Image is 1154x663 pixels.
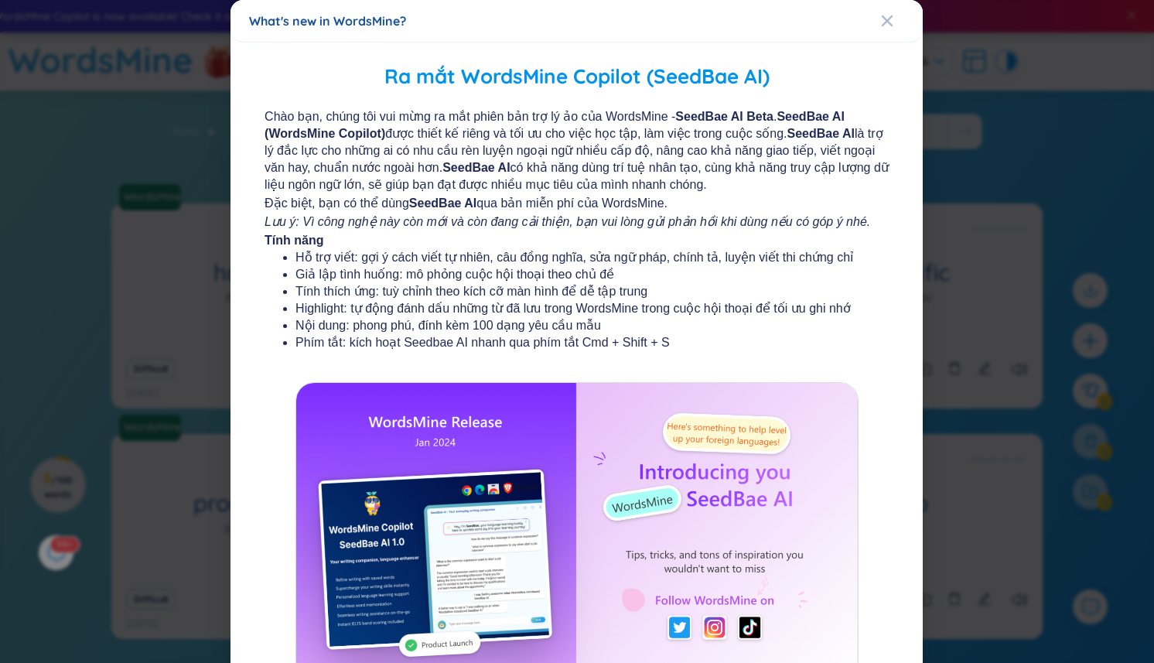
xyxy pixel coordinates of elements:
[296,334,859,351] li: Phím tắt: kích hoạt Seedbae AI nhanh qua phím tắt Cmd + Shift + S
[409,197,476,210] b: SeedBae AI
[296,266,859,283] li: Giả lập tình huống: mô phỏng cuộc hội thoại theo chủ đề
[249,12,904,29] div: What's new in WordsMine?
[296,249,859,266] li: Hỗ trợ viết: gợi ý cách viết tự nhiên, câu đồng nghĩa, sửa ngữ pháp, chính tả, luyện viết thi chứ...
[296,300,859,317] li: Highlight: tự động đánh dấu những từ đã lưu trong WordsMine trong cuộc hội thoại để tối ưu ghi nhớ
[265,108,889,193] span: Chào bạn, chúng tôi vui mừng ra mắt phiên bản trợ lý ảo của WordsMine - . được thiết kế riêng và ...
[443,161,510,174] b: SeedBae AI
[265,215,871,228] i: Lưu ý: Vì công nghệ này còn mới và còn đang cải thiện, bạn vui lòng gửi phản hồi khi dùng nếu có ...
[296,283,859,300] li: Tính thích ứng: tuỳ chỉnh theo kích cỡ màn hình để dễ tập trung
[676,110,774,123] b: SeedBae AI Beta
[250,61,905,93] h2: Ra mắt WordsMine Copilot (SeedBae AI)
[265,195,889,212] span: Đặc biệt, bạn có thể dùng qua bản miễn phí của WordsMine.
[296,317,859,334] li: Nội dung: phong phú, đính kèm 100 dạng yêu cầu mẫu
[265,110,845,140] b: SeedBae AI (WordsMine Copilot)
[787,127,855,140] b: SeedBae AI
[265,234,324,247] b: Tính năng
